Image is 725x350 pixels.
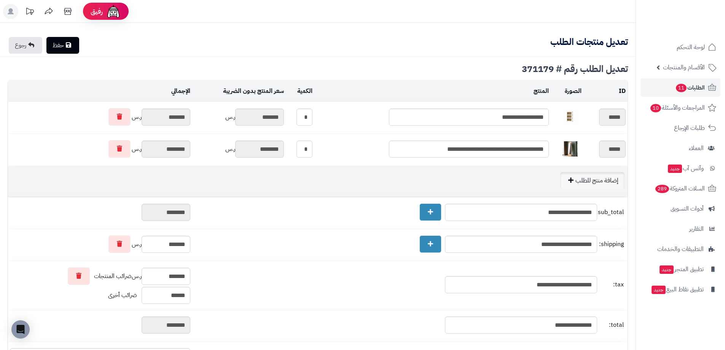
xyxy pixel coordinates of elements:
a: رجوع [9,37,42,54]
span: ضرائب المنتجات [94,272,132,281]
td: سعر المنتج بدون الضريبة [192,81,286,102]
span: تطبيق نقاط البيع [651,284,704,295]
span: الأقسام والمنتجات [663,62,705,73]
a: تحديثات المنصة [20,4,39,21]
img: 1753171485-1-40x40.jpg [562,141,578,157]
td: المنتج [314,81,551,102]
span: لوحة التحكم [677,42,705,53]
span: الطلبات [675,82,705,93]
a: إضافة منتج للطلب [560,172,625,189]
span: 10 [650,104,661,112]
td: الصورة [551,81,584,102]
a: التقارير [641,220,720,238]
span: تطبيق المتجر [659,264,704,275]
span: shipping: [599,240,624,249]
a: أدوات التسويق [641,200,720,218]
div: ر.س [194,141,284,158]
div: تعديل الطلب رقم # 371179 [8,64,628,74]
div: Open Intercom Messenger [11,320,30,339]
span: المراجعات والأسئلة [650,102,705,113]
a: طلبات الإرجاع [641,119,720,137]
span: أدوات التسويق [671,203,704,214]
span: جديد [668,165,682,173]
img: 1738071812-110107010066-40x40.jpg [562,109,578,125]
a: التطبيقات والخدمات [641,240,720,258]
span: التقارير [689,224,704,234]
a: حفظ [46,37,79,54]
div: ر.س [194,109,284,126]
span: العملاء [689,143,704,153]
span: التطبيقات والخدمات [657,244,704,254]
div: ر.س [10,140,190,158]
span: وآتس آب [667,163,704,174]
a: المراجعات والأسئلة10 [641,99,720,117]
a: العملاء [641,139,720,157]
span: 11 [676,84,687,92]
span: جديد [652,286,666,294]
img: logo-2.png [673,21,718,37]
b: تعديل منتجات الطلب [550,35,628,49]
span: 289 [655,185,669,193]
span: السلات المتروكة [655,183,705,194]
img: ai-face.png [106,4,121,19]
span: جديد [660,265,674,274]
a: تطبيق نقاط البيعجديد [641,280,720,299]
span: ضرائب أخرى [108,291,137,300]
span: sub_total: [599,208,624,217]
span: tax: [599,280,624,289]
div: ر.س [10,267,190,285]
span: total: [599,321,624,329]
span: طلبات الإرجاع [674,123,705,133]
a: لوحة التحكم [641,38,720,56]
a: تطبيق المتجرجديد [641,260,720,278]
a: السلات المتروكة289 [641,179,720,198]
td: الإجمالي [8,81,192,102]
td: ID [583,81,628,102]
span: رفيق [91,7,103,16]
div: ر.س [10,108,190,126]
div: ر.س [10,235,190,253]
a: الطلبات11 [641,78,720,97]
td: الكمية [286,81,314,102]
a: وآتس آبجديد [641,159,720,177]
